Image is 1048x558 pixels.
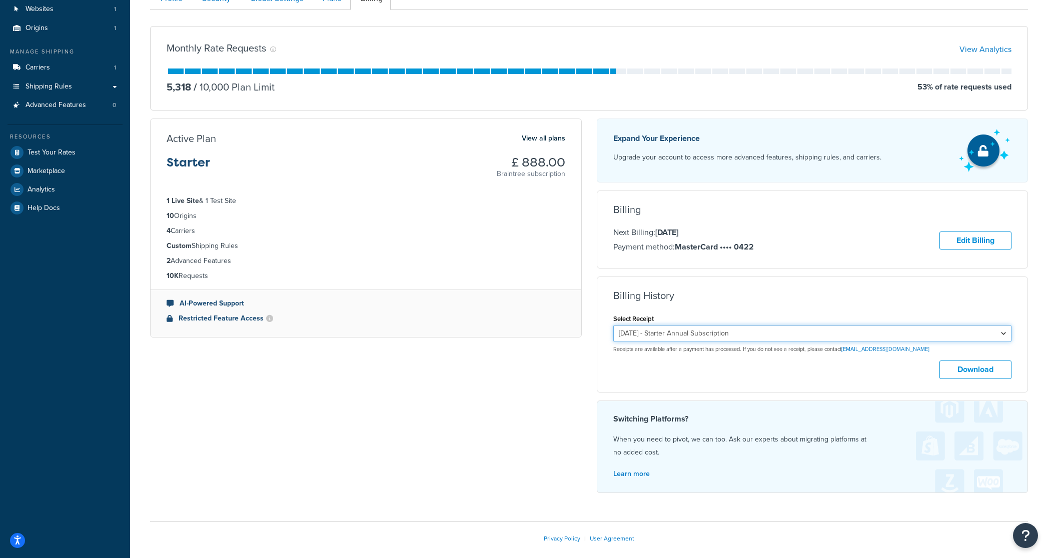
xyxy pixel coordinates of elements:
p: Payment method: [613,240,754,253]
a: Analytics [8,180,123,198]
span: Test Your Rates [28,148,76,157]
p: Expand Your Experience [613,131,881,145]
li: Origins [167,210,565,221]
button: Download [939,360,1011,379]
li: Advanced Features [167,255,565,266]
a: Marketplace [8,162,123,180]
strong: 1 Live Site [167,195,199,206]
li: Shipping Rules [167,240,565,251]
a: Origins 1 [8,19,123,37]
span: Origins [26,24,48,32]
a: Privacy Policy [544,534,580,543]
a: Test Your Rates [8,143,123,161]
a: Expand Your Experience Upgrade your account to access more advanced features, shipping rules, and... [597,118,1028,182]
a: Help Docs [8,199,123,217]
label: Select Receipt [613,315,654,322]
h3: £ 888.00 [497,156,565,169]
li: Restricted Feature Access [167,313,565,324]
li: Advanced Features [8,96,123,114]
li: & 1 Test Site [167,195,565,206]
h4: Switching Platforms? [613,413,1012,425]
a: Carriers 1 [8,58,123,77]
a: View all plans [522,132,565,145]
a: Shipping Rules [8,77,123,96]
a: Learn more [613,468,650,479]
strong: 10K [167,270,179,281]
strong: 2 [167,255,171,266]
a: Edit Billing [939,231,1011,250]
h3: Billing History [613,290,674,301]
span: Websites [26,5,54,13]
strong: [DATE] [655,226,678,238]
a: User Agreement [590,534,634,543]
p: Braintree subscription [497,169,565,179]
strong: 10 [167,210,174,221]
span: 1 [114,5,116,13]
p: 5,318 [167,80,191,94]
strong: 4 [167,225,171,236]
li: Carriers [8,58,123,77]
span: 1 [114,24,116,32]
a: [EMAIL_ADDRESS][DOMAIN_NAME] [841,345,929,353]
li: Carriers [167,225,565,236]
h3: Active Plan [167,133,216,144]
li: Origins [8,19,123,37]
a: View Analytics [959,43,1011,55]
span: Carriers [26,63,50,72]
a: Advanced Features 0 [8,96,123,114]
span: Shipping Rules [26,82,72,91]
div: Resources [8,132,123,141]
div: Manage Shipping [8,47,123,56]
span: Marketplace [28,167,65,175]
p: Receipts are available after a payment has processed. If you do not see a receipt, please contact [613,345,1012,353]
h3: Billing [613,204,641,215]
span: 0 [113,101,116,109]
span: | [584,534,586,543]
p: 53 % of rate requests used [917,80,1011,94]
li: Requests [167,270,565,281]
h3: Starter [167,156,210,177]
strong: Custom [167,240,192,251]
h3: Monthly Rate Requests [167,42,266,53]
span: Advanced Features [26,101,86,109]
span: / [194,79,197,94]
span: Analytics [28,185,55,194]
li: AI-Powered Support [167,298,565,309]
p: Next Billing: [613,226,754,239]
p: When you need to pivot, we can too. Ask our experts about migrating platforms at no added cost. [613,433,1012,459]
span: Help Docs [28,204,60,212]
p: Upgrade your account to access more advanced features, shipping rules, and carriers. [613,150,881,164]
span: 1 [114,63,116,72]
strong: MasterCard •••• 0422 [675,241,754,252]
button: Open Resource Center [1013,523,1038,548]
p: 10,000 Plan Limit [191,80,275,94]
